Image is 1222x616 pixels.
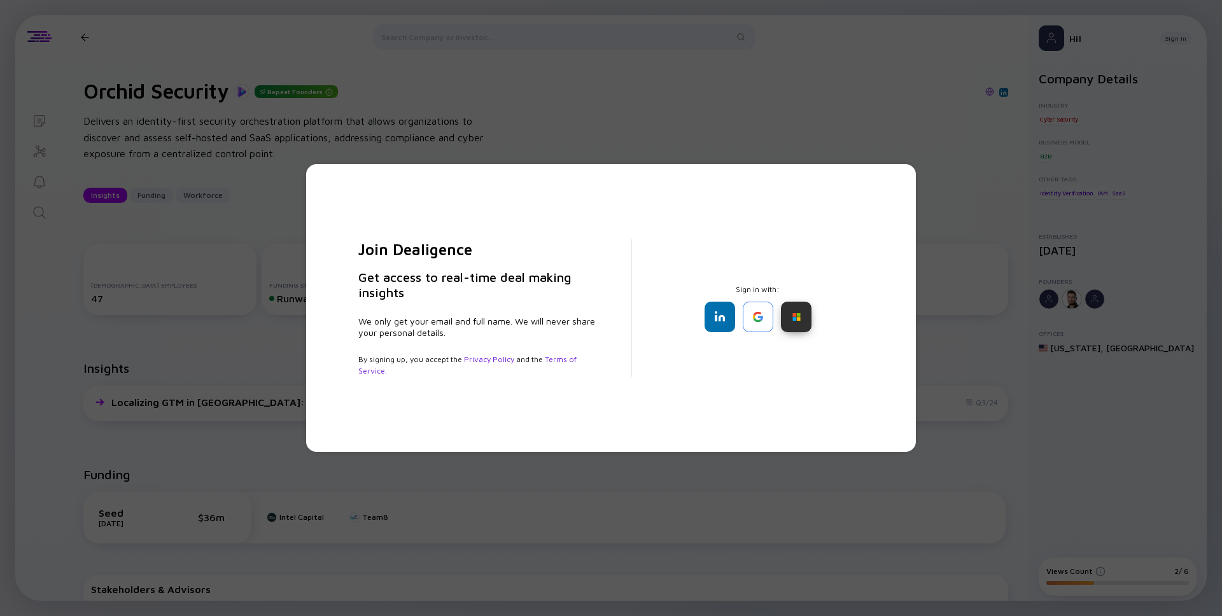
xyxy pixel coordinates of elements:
[358,316,601,339] div: We only get your email and full name. We will never share your personal details.
[358,239,601,260] h2: Join Dealigence
[464,354,514,364] a: Privacy Policy
[663,284,853,332] div: Sign in with:
[358,354,601,377] div: By signing up, you accept the and the .
[358,270,601,300] h3: Get access to real-time deal making insights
